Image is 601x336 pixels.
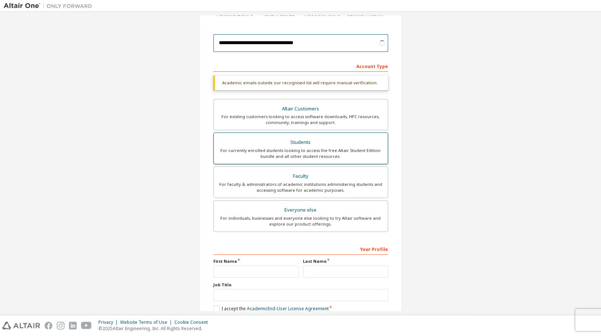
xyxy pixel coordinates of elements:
div: For individuals, businesses and everyone else looking to try Altair software and explore our prod... [218,215,383,227]
div: For existing customers looking to access software downloads, HPC resources, community, trainings ... [218,114,383,125]
p: © 2025 Altair Engineering, Inc. All Rights Reserved. [98,325,212,332]
div: Altair Customers [218,104,383,114]
div: Everyone else [218,205,383,215]
img: Altair One [4,2,96,10]
label: Job Title [213,282,388,288]
div: Privacy [98,319,120,325]
img: linkedin.svg [69,322,77,329]
div: Faculty [218,171,383,181]
a: Academic End-User License Agreement [247,305,329,312]
label: I accept the [213,305,329,312]
div: Website Terms of Use [120,319,174,325]
div: Academic emails outside our recognised list will require manual verification. [213,75,388,90]
label: Last Name [303,258,388,264]
img: altair_logo.svg [2,322,40,329]
div: For faculty & administrators of academic institutions administering students and accessing softwa... [218,181,383,193]
div: For currently enrolled students looking to access the free Altair Student Edition bundle and all ... [218,148,383,159]
label: First Name [213,258,298,264]
div: Account Type [213,60,388,72]
img: facebook.svg [45,322,52,329]
img: instagram.svg [57,322,64,329]
img: youtube.svg [81,322,92,329]
div: Your Profile [213,243,388,255]
div: Cookie Consent [174,319,212,325]
div: Students [218,137,383,148]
